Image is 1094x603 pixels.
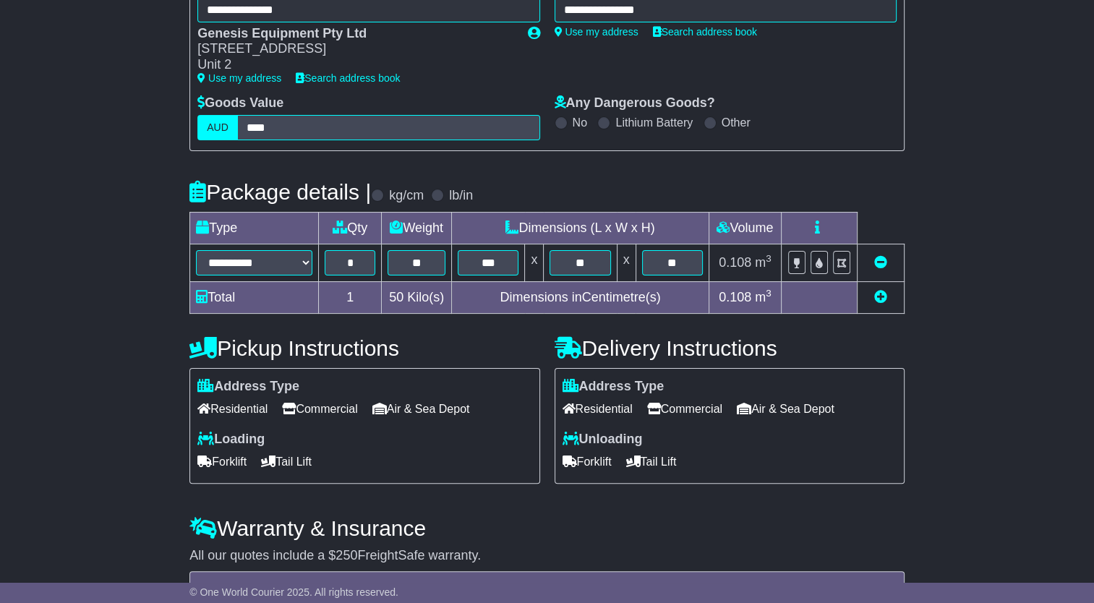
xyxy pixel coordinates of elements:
span: 0.108 [719,255,751,270]
span: © One World Courier 2025. All rights reserved. [189,586,398,598]
span: Forklift [197,450,247,473]
a: Use my address [555,26,638,38]
h4: Delivery Instructions [555,336,905,360]
td: 1 [319,281,382,313]
label: Address Type [563,379,664,395]
label: kg/cm [389,188,424,204]
span: Air & Sea Depot [737,398,834,420]
label: Other [722,116,751,129]
span: Tail Lift [261,450,312,473]
td: Dimensions in Centimetre(s) [452,281,709,313]
a: Use my address [197,72,281,84]
span: Commercial [282,398,357,420]
sup: 3 [766,288,772,299]
span: m [755,290,772,304]
span: Air & Sea Depot [372,398,470,420]
label: Goods Value [197,95,283,111]
div: [STREET_ADDRESS] [197,41,513,57]
td: x [617,244,636,281]
label: Address Type [197,379,299,395]
div: Unit 2 [197,57,513,73]
span: Forklift [563,450,612,473]
label: Lithium Battery [615,116,693,129]
label: lb/in [449,188,473,204]
span: 0.108 [719,290,751,304]
span: Tail Lift [626,450,677,473]
span: Commercial [647,398,722,420]
td: Weight [382,212,452,244]
td: Qty [319,212,382,244]
label: AUD [197,115,238,140]
td: Total [190,281,319,313]
div: Genesis Equipment Pty Ltd [197,26,513,42]
label: Loading [197,432,265,448]
span: 50 [389,290,403,304]
span: 250 [336,548,357,563]
span: Residential [197,398,268,420]
span: Residential [563,398,633,420]
h4: Package details | [189,180,371,204]
div: All our quotes include a $ FreightSafe warranty. [189,548,905,564]
td: Kilo(s) [382,281,452,313]
a: Remove this item [874,255,887,270]
label: Unloading [563,432,643,448]
sup: 3 [766,253,772,264]
a: Search address book [653,26,757,38]
a: Search address book [296,72,400,84]
label: No [573,116,587,129]
span: m [755,255,772,270]
td: Type [190,212,319,244]
a: Add new item [874,290,887,304]
td: x [525,244,544,281]
h4: Warranty & Insurance [189,516,905,540]
h4: Pickup Instructions [189,336,539,360]
td: Volume [709,212,781,244]
label: Any Dangerous Goods? [555,95,715,111]
td: Dimensions (L x W x H) [452,212,709,244]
